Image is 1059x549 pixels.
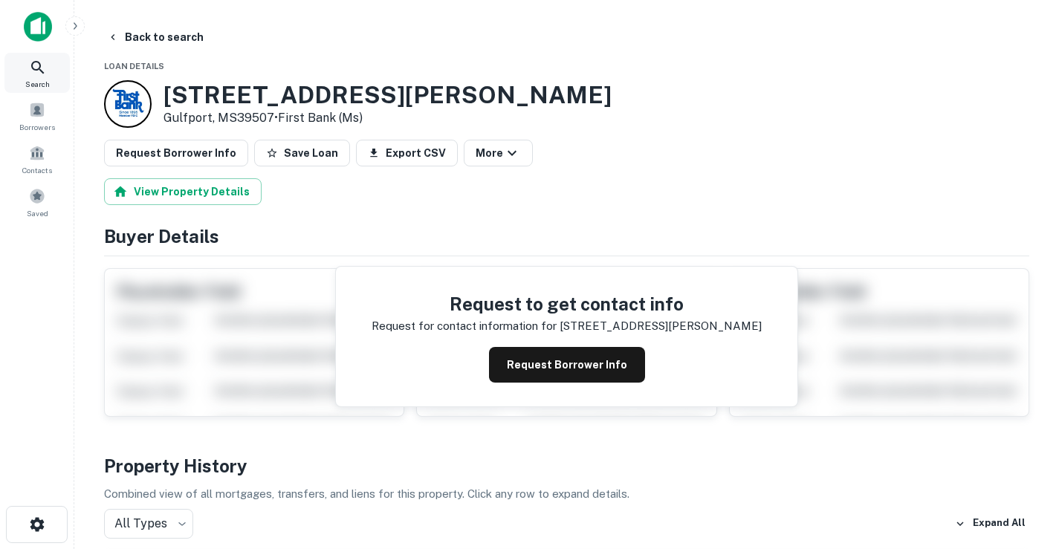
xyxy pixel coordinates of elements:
button: Back to search [101,24,210,51]
span: Saved [27,207,48,219]
h4: Buyer Details [104,223,1029,250]
iframe: Chat Widget [985,430,1059,501]
h4: Property History [104,452,1029,479]
img: capitalize-icon.png [24,12,52,42]
span: Borrowers [19,121,55,133]
h3: [STREET_ADDRESS][PERSON_NAME] [163,81,612,109]
p: Combined view of all mortgages, transfers, and liens for this property. Click any row to expand d... [104,485,1029,503]
a: Borrowers [4,96,70,136]
a: First Bank (ms) [278,111,363,125]
p: Gulfport, MS39507 • [163,109,612,127]
button: View Property Details [104,178,262,205]
p: Request for contact information for [372,317,557,335]
p: [STREET_ADDRESS][PERSON_NAME] [560,317,762,335]
span: Contacts [22,164,52,176]
div: All Types [104,509,193,539]
button: Request Borrower Info [104,140,248,166]
h4: Request to get contact info [372,290,762,317]
button: More [464,140,533,166]
button: Export CSV [356,140,458,166]
button: Save Loan [254,140,350,166]
a: Saved [4,182,70,222]
button: Request Borrower Info [489,347,645,383]
span: Loan Details [104,62,164,71]
span: Search [25,78,50,90]
a: Contacts [4,139,70,179]
button: Expand All [951,513,1029,535]
a: Search [4,53,70,93]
